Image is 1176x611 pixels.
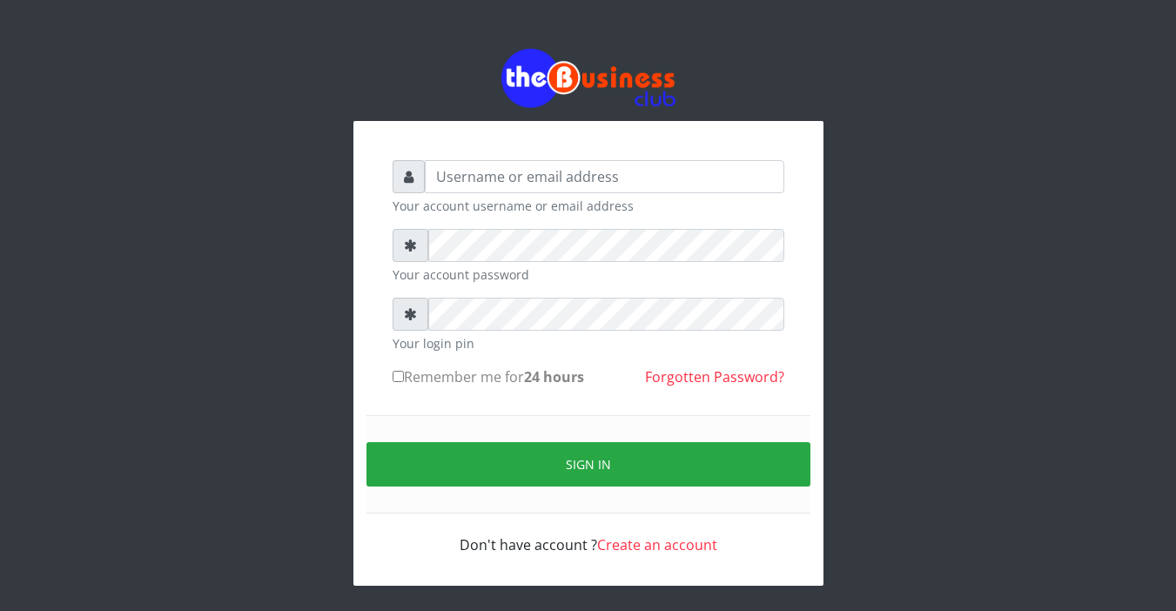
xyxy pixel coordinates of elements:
[393,334,784,352] small: Your login pin
[393,265,784,284] small: Your account password
[393,366,584,387] label: Remember me for
[524,367,584,386] b: 24 hours
[393,514,784,555] div: Don't have account ?
[597,535,717,554] a: Create an account
[393,371,404,382] input: Remember me for24 hours
[425,160,784,193] input: Username or email address
[645,367,784,386] a: Forgotten Password?
[366,442,810,487] button: Sign in
[393,197,784,215] small: Your account username or email address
